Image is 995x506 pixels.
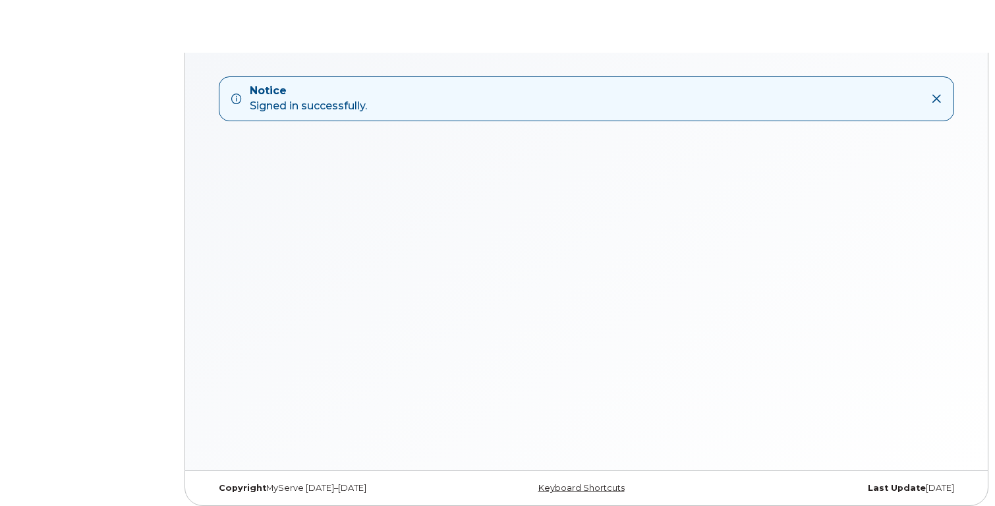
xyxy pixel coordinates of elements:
strong: Last Update [868,483,926,493]
div: [DATE] [712,483,964,493]
div: Signed in successfully. [250,84,367,114]
strong: Copyright [219,483,266,493]
div: MyServe [DATE]–[DATE] [209,483,461,493]
a: Keyboard Shortcuts [538,483,625,493]
strong: Notice [250,84,367,99]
